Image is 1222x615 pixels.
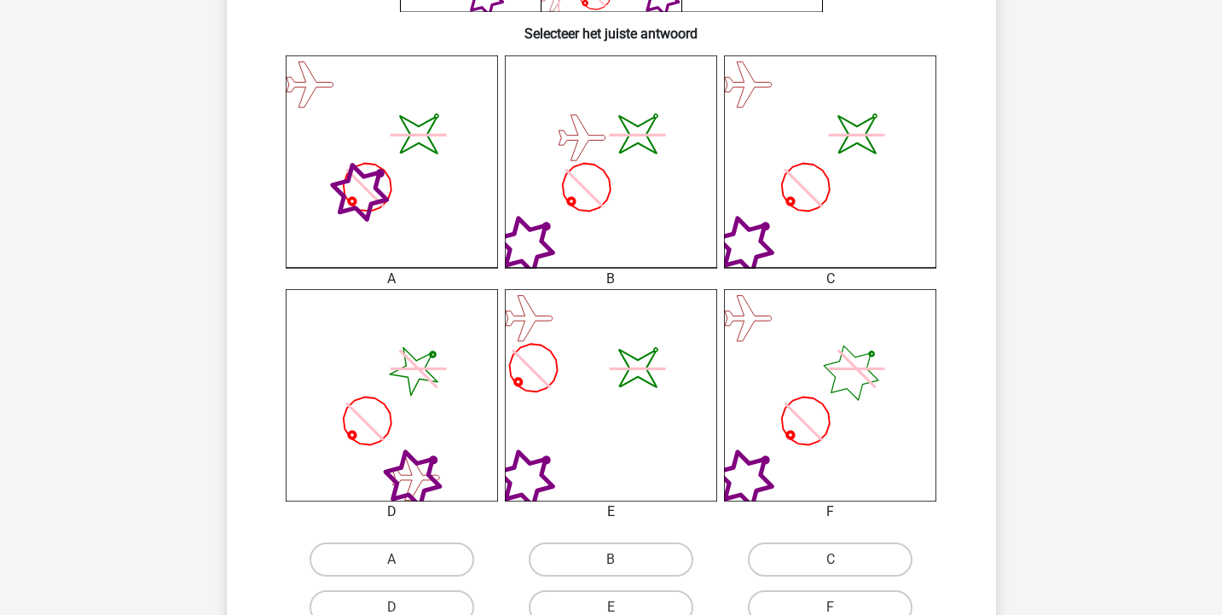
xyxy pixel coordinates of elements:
div: F [711,502,949,522]
div: E [492,502,730,522]
label: B [529,542,693,577]
label: A [310,542,474,577]
h6: Selecteer het juiste antwoord [254,12,969,42]
div: A [273,269,511,289]
div: D [273,502,511,522]
label: C [748,542,912,577]
div: C [711,269,949,289]
div: B [492,269,730,289]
